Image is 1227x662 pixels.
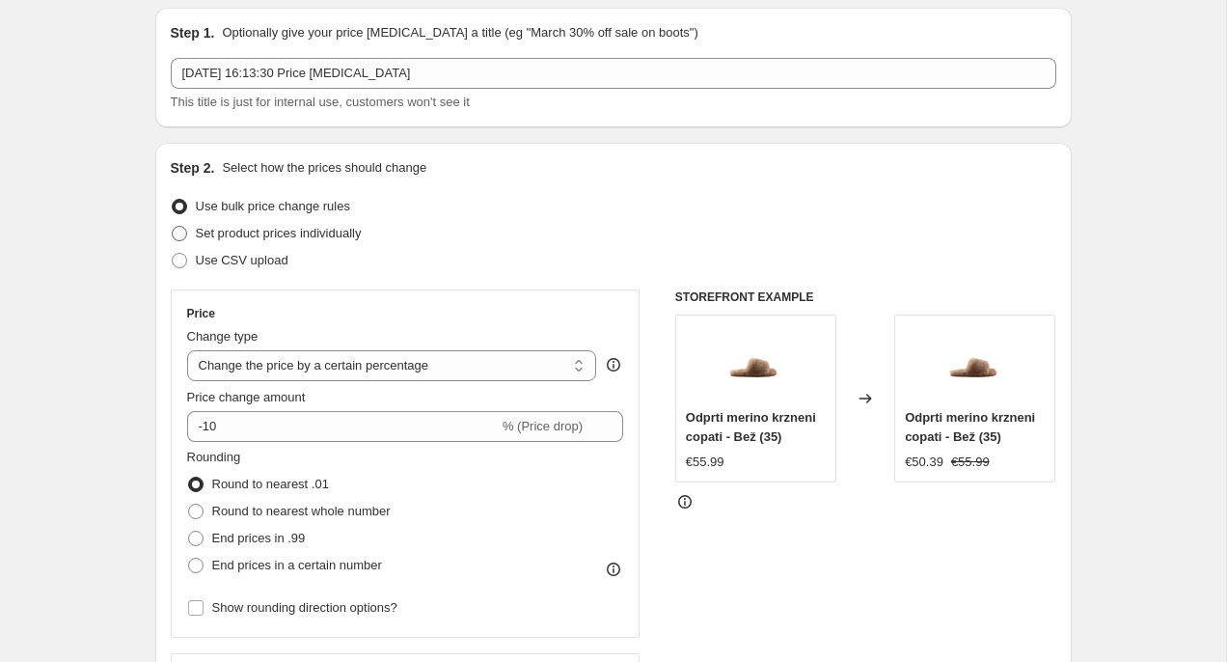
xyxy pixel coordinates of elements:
p: Optionally give your price [MEDICAL_DATA] a title (eg "March 30% off sale on boots") [222,23,697,42]
div: €50.39 [905,453,943,472]
input: -15 [187,411,499,442]
input: 30% off holiday sale [171,58,1056,89]
strike: €55.99 [951,453,990,472]
img: Odprti-merino-krzneni-copati-bez_80x.jpg [937,325,1014,402]
div: €55.99 [686,453,724,472]
span: Round to nearest whole number [212,504,391,518]
span: Set product prices individually [196,226,362,240]
span: Use bulk price change rules [196,199,350,213]
span: Use CSV upload [196,253,288,267]
p: Select how the prices should change [222,158,426,178]
h2: Step 2. [171,158,215,178]
span: % (Price drop) [503,419,583,433]
span: End prices in a certain number [212,558,382,572]
span: Odprti merino krzneni copati - Bež (35) [905,410,1035,444]
span: Change type [187,329,259,344]
span: Price change amount [187,390,306,404]
img: Odprti-merino-krzneni-copati-bez_80x.jpg [717,325,794,402]
div: help [604,355,623,374]
h6: STOREFRONT EXAMPLE [675,290,1056,305]
span: Show rounding direction options? [212,600,397,615]
span: This title is just for internal use, customers won't see it [171,95,470,109]
span: Round to nearest .01 [212,477,329,491]
h2: Step 1. [171,23,215,42]
span: Odprti merino krzneni copati - Bež (35) [686,410,816,444]
h3: Price [187,306,215,321]
span: End prices in .99 [212,531,306,545]
span: Rounding [187,450,241,464]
